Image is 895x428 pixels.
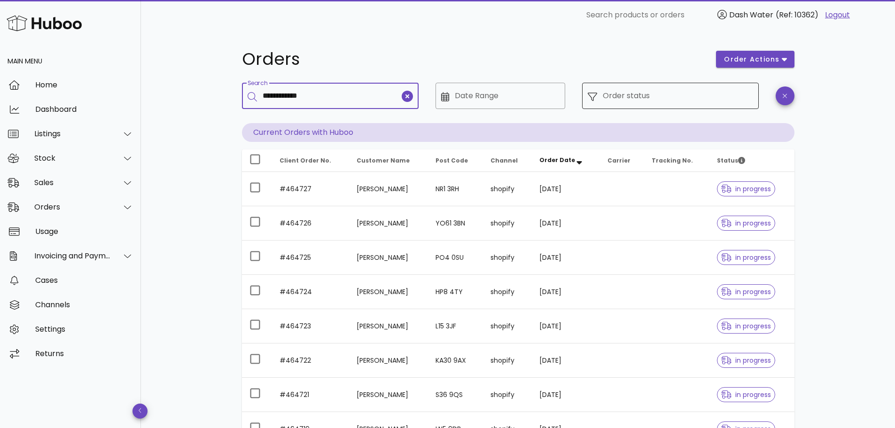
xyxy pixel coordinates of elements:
td: shopify [483,275,532,309]
td: NR1 3RH [428,172,483,206]
span: Tracking No. [652,156,693,164]
span: in progress [721,254,771,261]
td: #464726 [272,206,349,241]
td: [DATE] [532,275,600,309]
span: Order Date [539,156,575,164]
td: YO61 3BN [428,206,483,241]
button: order actions [716,51,794,68]
img: Huboo Logo [7,13,82,33]
td: [PERSON_NAME] [349,343,428,378]
div: Listings [34,129,111,138]
td: [PERSON_NAME] [349,241,428,275]
td: shopify [483,172,532,206]
th: Post Code [428,149,483,172]
th: Tracking No. [644,149,709,172]
td: #464727 [272,172,349,206]
td: S36 9QS [428,378,483,412]
td: #464724 [272,275,349,309]
span: in progress [721,220,771,226]
h1: Orders [242,51,705,68]
span: in progress [721,186,771,192]
span: in progress [721,391,771,398]
td: shopify [483,206,532,241]
span: Channel [490,156,518,164]
th: Customer Name [349,149,428,172]
th: Client Order No. [272,149,349,172]
td: L15 3JF [428,309,483,343]
a: Logout [825,9,850,21]
div: Cases [35,276,133,285]
td: [DATE] [532,206,600,241]
span: Status [717,156,745,164]
span: Carrier [607,156,630,164]
th: Carrier [600,149,644,172]
div: Settings [35,325,133,334]
td: [PERSON_NAME] [349,206,428,241]
div: Channels [35,300,133,309]
div: Stock [34,154,111,163]
span: in progress [721,357,771,364]
td: [PERSON_NAME] [349,172,428,206]
td: [DATE] [532,172,600,206]
div: Home [35,80,133,89]
div: Returns [35,349,133,358]
div: Sales [34,178,111,187]
p: Current Orders with Huboo [242,123,794,142]
td: #464723 [272,309,349,343]
td: [PERSON_NAME] [349,309,428,343]
div: Usage [35,227,133,236]
td: #464725 [272,241,349,275]
div: Invoicing and Payments [34,251,111,260]
td: KA30 9AX [428,343,483,378]
span: Customer Name [357,156,410,164]
div: Dashboard [35,105,133,114]
span: in progress [721,323,771,329]
th: Channel [483,149,532,172]
td: [DATE] [532,241,600,275]
td: shopify [483,241,532,275]
td: [PERSON_NAME] [349,275,428,309]
td: shopify [483,378,532,412]
th: Order Date: Sorted descending. Activate to remove sorting. [532,149,600,172]
td: #464722 [272,343,349,378]
td: shopify [483,309,532,343]
td: PO4 0SU [428,241,483,275]
td: [PERSON_NAME] [349,378,428,412]
span: Client Order No. [280,156,331,164]
td: #464721 [272,378,349,412]
span: in progress [721,288,771,295]
span: order actions [724,54,780,64]
td: [DATE] [532,343,600,378]
td: [DATE] [532,309,600,343]
td: [DATE] [532,378,600,412]
label: Search [248,80,267,87]
span: Dash Water [729,9,773,20]
th: Status [709,149,794,172]
span: (Ref: 10362) [776,9,818,20]
span: Post Code [436,156,468,164]
div: Orders [34,202,111,211]
td: shopify [483,343,532,378]
button: clear icon [402,91,413,102]
td: HP8 4TY [428,275,483,309]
